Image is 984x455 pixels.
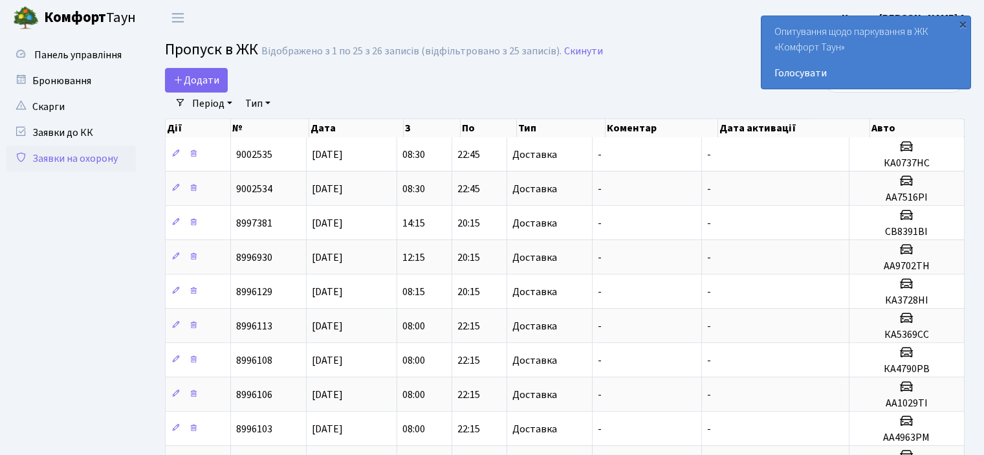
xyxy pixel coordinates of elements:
th: Дії [166,119,231,137]
span: [DATE] [312,388,343,402]
span: Доставка [512,150,557,160]
div: Відображено з 1 по 25 з 26 записів (відфільтровано з 25 записів). [261,45,562,58]
span: 08:00 [402,319,425,333]
span: - [598,285,602,299]
span: [DATE] [312,216,343,230]
span: 08:00 [402,388,425,402]
span: 8996103 [236,422,272,436]
span: - [598,319,602,333]
span: - [598,422,602,436]
a: Період [187,93,237,115]
span: [DATE] [312,182,343,196]
th: По [461,119,517,137]
h5: СВ8391ВІ [855,226,959,238]
span: 20:15 [457,285,480,299]
span: 08:00 [402,353,425,368]
div: Опитування щодо паркування в ЖК «Комфорт Таун» [761,16,970,89]
span: - [707,353,711,368]
th: Дата [309,119,404,137]
a: Бронювання [6,68,136,94]
span: 08:15 [402,285,425,299]
th: Авто [870,119,965,137]
span: 8996930 [236,250,272,265]
a: Додати [165,68,228,93]
h5: КА3728НІ [855,294,959,307]
span: - [707,182,711,196]
span: Доставка [512,218,557,228]
span: - [707,250,711,265]
span: [DATE] [312,422,343,436]
span: - [598,388,602,402]
span: 8996129 [236,285,272,299]
b: Цитрус [PERSON_NAME] А. [842,11,968,25]
a: Голосувати [774,65,957,81]
span: Доставка [512,252,557,263]
span: - [598,250,602,265]
span: 12:15 [402,250,425,265]
span: - [598,182,602,196]
a: Скинути [564,45,603,58]
span: Доставка [512,424,557,434]
span: 22:15 [457,353,480,368]
span: [DATE] [312,353,343,368]
span: - [707,216,711,230]
span: 08:30 [402,148,425,162]
span: 9002534 [236,182,272,196]
span: 20:15 [457,216,480,230]
th: Коментар [606,119,718,137]
th: З [404,119,460,137]
span: - [707,319,711,333]
h5: АА4963РМ [855,432,959,444]
span: 9002535 [236,148,272,162]
img: logo.png [13,5,39,31]
span: - [598,216,602,230]
a: Заявки до КК [6,120,136,146]
h5: АА9702ТН [855,260,959,272]
a: Тип [240,93,276,115]
h5: КА5369СС [855,329,959,341]
span: Доставка [512,321,557,331]
span: Доставка [512,184,557,194]
span: - [598,353,602,368]
th: Тип [517,119,605,137]
th: № [231,119,309,137]
span: 8997381 [236,216,272,230]
a: Скарги [6,94,136,120]
h5: АА7516РІ [855,192,959,204]
span: Таун [44,7,136,29]
span: - [707,285,711,299]
span: 22:15 [457,319,480,333]
button: Переключити навігацію [162,7,194,28]
span: [DATE] [312,285,343,299]
span: 20:15 [457,250,480,265]
span: 8996113 [236,319,272,333]
div: × [956,17,969,30]
span: 8996106 [236,388,272,402]
span: [DATE] [312,319,343,333]
span: 14:15 [402,216,425,230]
span: [DATE] [312,250,343,265]
span: 22:15 [457,422,480,436]
span: Доставка [512,355,557,366]
b: Комфорт [44,7,106,28]
span: Пропуск в ЖК [165,38,258,61]
span: 8996108 [236,353,272,368]
span: 22:15 [457,388,480,402]
span: 08:30 [402,182,425,196]
a: Заявки на охорону [6,146,136,172]
h5: АА1029ТІ [855,397,959,410]
span: 22:45 [457,182,480,196]
span: Панель управління [34,48,122,62]
th: Дата активації [718,119,870,137]
span: 22:45 [457,148,480,162]
h5: КА0737НС [855,157,959,170]
span: [DATE] [312,148,343,162]
span: - [707,422,711,436]
span: - [707,388,711,402]
span: - [707,148,711,162]
a: Панель управління [6,42,136,68]
span: Доставка [512,390,557,400]
span: 08:00 [402,422,425,436]
span: Додати [173,73,219,87]
span: - [598,148,602,162]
